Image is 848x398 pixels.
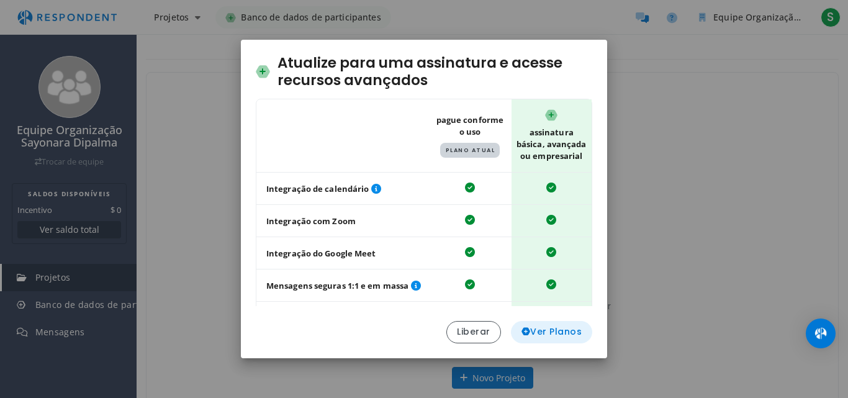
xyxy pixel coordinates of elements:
button: Liberar [446,321,501,343]
font: Integração com Zoom [266,215,356,227]
button: Automatize o agendamento de sessões com a integração do Microsoft Office ou do Google Agenda. [369,181,384,196]
font: Integração do Google Meet [266,248,376,259]
button: Ver Planos [511,321,593,343]
font: Liberar [457,325,490,338]
font: Plano Atual [446,147,495,154]
button: Selecione os participantes da pesquisa e faça perguntas de acompanhamento para avaliar a adequaçã... [408,278,423,293]
font: Ver Planos [530,325,582,338]
div: Abra o Intercom Messenger [806,319,836,348]
md-dialog: Atualizar para ... [241,40,607,358]
font: Atualize para uma assinatura e acesse recursos avançados [277,53,562,90]
font: Pague conforme o uso [436,114,503,137]
font: Integração de calendário [266,183,369,194]
font: Assinatura básica, avançada ou empresarial [516,127,587,161]
font: Mensagens seguras 1:1 e em massa [266,280,408,291]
